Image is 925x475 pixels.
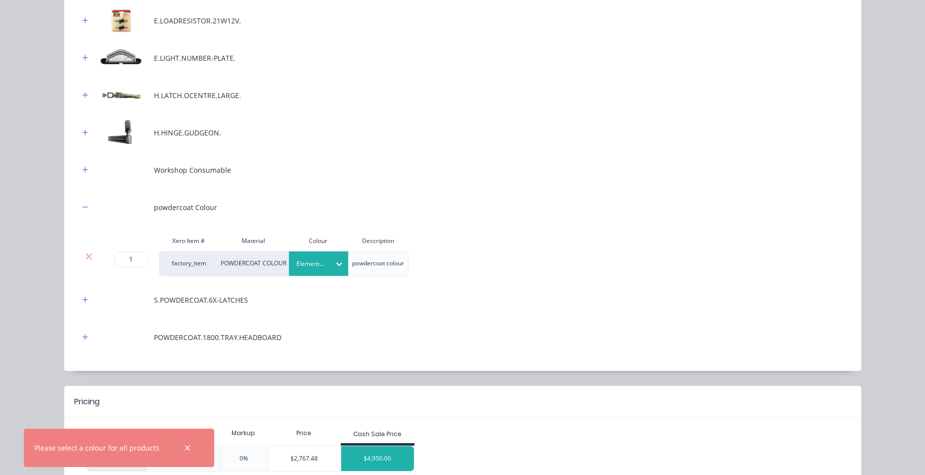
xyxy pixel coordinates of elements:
[348,231,409,251] div: Description
[268,446,341,471] div: $2,767.48
[219,251,288,276] div: POWDERCOAT COLOUR
[220,446,267,472] div: 0%
[288,231,348,251] div: Colour
[154,295,248,305] div: S.POWDERCOAT.6X-LATCHES
[154,127,221,138] div: H.HINGE.GUDGEON.
[220,423,267,443] div: Markup
[154,15,241,26] div: E.LOADRESISTOR.21W12V.
[34,443,159,453] div: Please select a colour for all products
[348,251,409,276] div: powdercoat colour
[87,423,146,443] div: Xero Item #
[341,446,414,471] div: $4,950.00
[97,82,146,109] img: H.LATCH.OCENTRE.LARGE.
[159,251,219,276] div: factory_item
[353,430,401,439] div: Cash Sale Price
[97,44,146,72] img: E.LIGHT.NUMBER-PLATE.
[154,90,241,101] div: H.LATCH.OCENTRE.LARGE.
[97,119,146,146] img: H.HINGE.GUDGEON.
[159,231,219,251] div: Xero Item #
[154,332,281,343] div: POWDERCOAT.1800.TRAY.HEADBOARD
[154,165,231,175] div: Workshop Consumable
[146,423,220,443] div: Cost
[219,231,288,251] div: Material
[267,423,341,443] div: Price
[97,7,146,34] img: E.LOADRESISTOR.21W12V.
[115,251,148,267] input: ?
[74,396,100,408] div: Pricing
[154,202,217,213] div: powdercoat Colour
[154,53,236,63] div: E.LIGHT.NUMBER-PLATE.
